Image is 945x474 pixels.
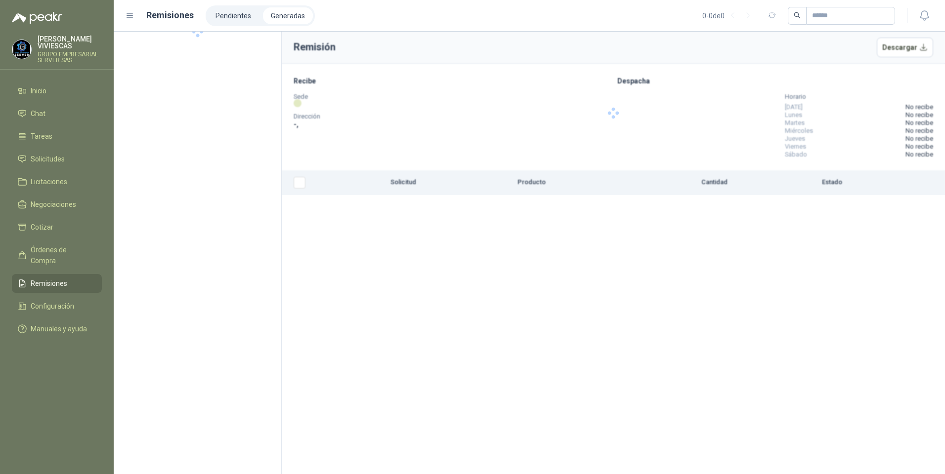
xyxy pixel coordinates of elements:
p: GRUPO EMPRESARIAL SERVER SAS [38,51,102,63]
a: Tareas [12,127,102,146]
a: Generadas [263,7,313,24]
a: Inicio [12,81,102,100]
img: Logo peakr [12,12,62,24]
span: Cotizar [31,222,53,233]
span: Solicitudes [31,154,65,164]
span: Manuales y ayuda [31,323,87,334]
span: Configuración [31,301,74,312]
span: Inicio [31,85,46,96]
a: Cotizar [12,218,102,237]
span: Negociaciones [31,199,76,210]
div: 0 - 0 de 0 [702,8,756,24]
span: Chat [31,108,45,119]
a: Pendientes [208,7,259,24]
a: Licitaciones [12,172,102,191]
h1: Remisiones [146,8,194,22]
span: search [794,12,801,19]
a: Manuales y ayuda [12,319,102,338]
a: Órdenes de Compra [12,240,102,270]
img: Company Logo [12,40,31,59]
p: [PERSON_NAME] VIVIESCAS [38,36,102,49]
span: Órdenes de Compra [31,244,92,266]
span: Tareas [31,131,52,142]
a: Negociaciones [12,195,102,214]
a: Configuración [12,297,102,316]
a: Solicitudes [12,150,102,168]
a: Chat [12,104,102,123]
span: Licitaciones [31,176,67,187]
span: Remisiones [31,278,67,289]
a: Remisiones [12,274,102,293]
